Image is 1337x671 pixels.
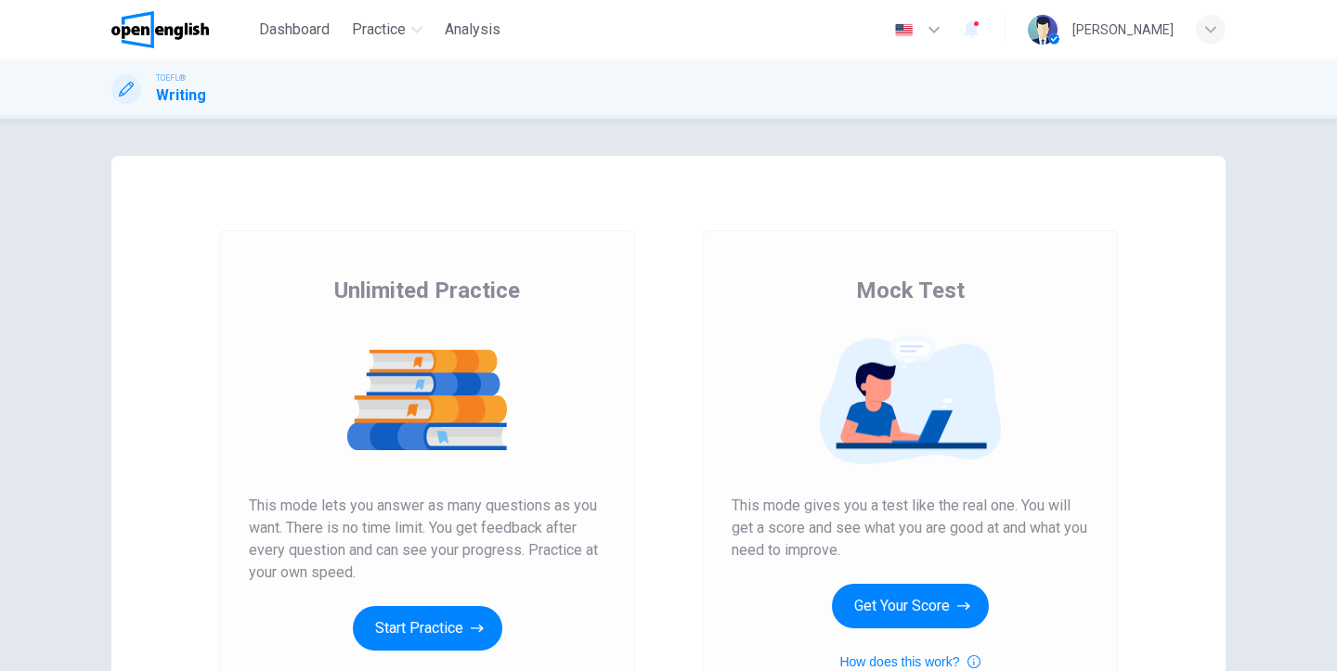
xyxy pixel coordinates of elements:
[249,495,605,584] span: This mode lets you answer as many questions as you want. There is no time limit. You get feedback...
[856,276,965,305] span: Mock Test
[732,495,1088,561] span: This mode gives you a test like the real one. You will get a score and see what you are good at a...
[352,19,406,41] span: Practice
[111,11,209,48] img: OpenEnglish logo
[156,71,186,84] span: TOEFL®
[1072,19,1174,41] div: [PERSON_NAME]
[1028,15,1058,45] img: Profile picture
[334,276,520,305] span: Unlimited Practice
[353,606,502,651] button: Start Practice
[445,19,500,41] span: Analysis
[252,13,337,46] button: Dashboard
[832,584,989,628] button: Get Your Score
[892,23,915,37] img: en
[344,13,430,46] button: Practice
[259,19,330,41] span: Dashboard
[156,84,206,107] h1: Writing
[111,11,252,48] a: OpenEnglish logo
[437,13,508,46] button: Analysis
